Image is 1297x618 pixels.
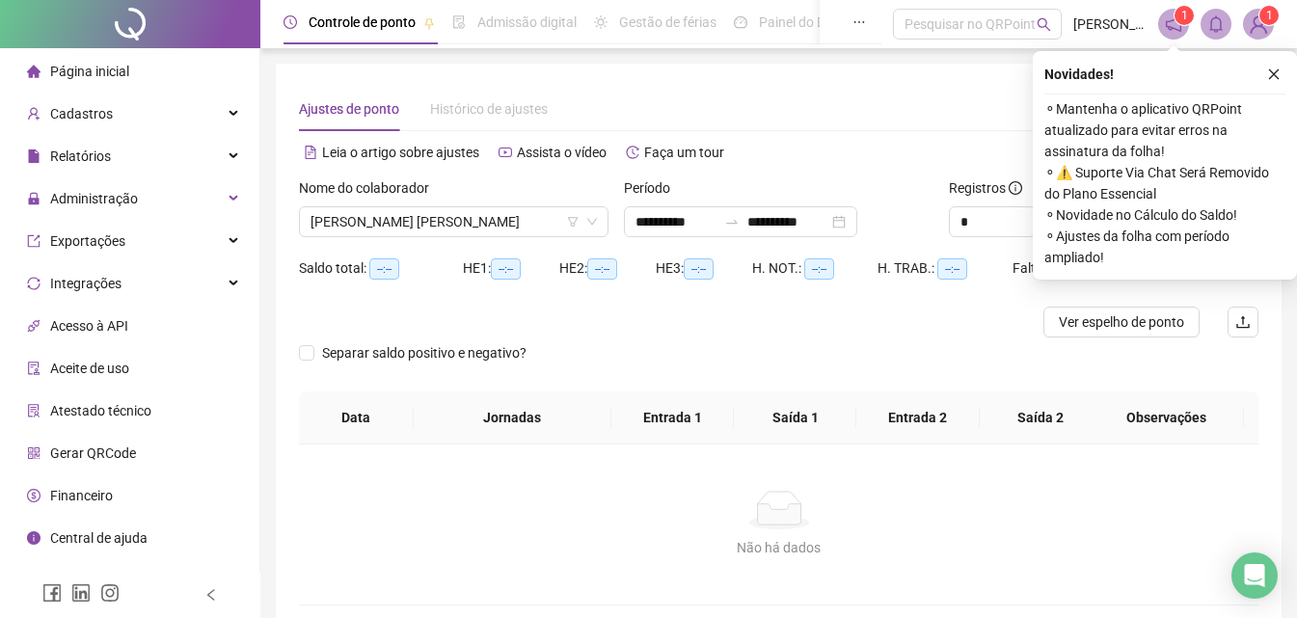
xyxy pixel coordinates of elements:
span: PEDRO CEZAR NUNES DA SILVA [311,207,597,236]
span: Faltas: [1013,260,1056,276]
span: Histórico de ajustes [430,101,548,117]
span: Relatórios [50,148,111,164]
span: Gerar QRCode [50,445,136,461]
span: swap-right [724,214,740,229]
span: Assista o vídeo [517,145,607,160]
span: Exportações [50,233,125,249]
sup: 1 [1175,6,1194,25]
span: Registros [949,177,1022,199]
span: Gestão de férias [619,14,716,30]
sup: Atualize o seu contato no menu Meus Dados [1259,6,1279,25]
span: ⚬ Novidade no Cálculo do Saldo! [1044,204,1285,226]
span: Observações [1103,407,1229,428]
div: HE 3: [656,257,752,280]
span: Leia o artigo sobre ajustes [322,145,479,160]
span: Financeiro [50,488,113,503]
span: Integrações [50,276,122,291]
span: Novidades ! [1044,64,1114,85]
th: Saída 1 [734,391,856,444]
div: Saldo total: [299,257,463,280]
span: Controle de ponto [309,14,416,30]
span: Admissão digital [477,14,577,30]
span: ⚬ ⚠️ Suporte Via Chat Será Removido do Plano Essencial [1044,162,1285,204]
div: H. TRAB.: [878,257,1013,280]
th: Data [299,391,414,444]
span: ellipsis [852,15,866,29]
span: file [27,149,41,163]
span: search [1037,17,1051,32]
span: down [586,216,598,228]
label: Nome do colaborador [299,177,442,199]
span: upload [1235,314,1251,330]
span: clock-circle [284,15,297,29]
span: Ajustes de ponto [299,101,399,117]
span: facebook [42,583,62,603]
span: --:-- [369,258,399,280]
span: dashboard [734,15,747,29]
span: Faça um tour [644,145,724,160]
button: Ver espelho de ponto [1043,307,1200,337]
span: --:-- [937,258,967,280]
span: solution [27,404,41,417]
span: file-done [452,15,466,29]
span: Central de ajuda [50,530,148,546]
span: filter [567,216,579,228]
span: youtube [499,146,512,159]
div: HE 2: [559,257,656,280]
span: ⚬ Mantenha o aplicativo QRPoint atualizado para evitar erros na assinatura da folha! [1044,98,1285,162]
span: sync [27,277,41,290]
span: qrcode [27,446,41,460]
span: notification [1165,15,1182,33]
span: [PERSON_NAME] Sa [1073,13,1147,35]
span: sun [594,15,608,29]
span: api [27,319,41,333]
span: --:-- [804,258,834,280]
span: dollar [27,489,41,502]
span: audit [27,362,41,375]
span: 1 [1266,9,1273,22]
span: close [1267,67,1281,81]
span: bell [1207,15,1225,33]
img: 61387 [1244,10,1273,39]
span: Painel do DP [759,14,834,30]
span: --:-- [684,258,714,280]
span: Administração [50,191,138,206]
span: instagram [100,583,120,603]
span: user-add [27,107,41,121]
span: Aceite de uso [50,361,129,376]
th: Entrada 1 [611,391,734,444]
span: export [27,234,41,248]
span: home [27,65,41,78]
th: Saída 2 [980,391,1102,444]
span: history [626,146,639,159]
th: Entrada 2 [856,391,979,444]
div: HE 1: [463,257,559,280]
th: Jornadas [414,391,611,444]
span: info-circle [27,531,41,545]
span: lock [27,192,41,205]
span: --:-- [491,258,521,280]
span: Atestado técnico [50,403,151,418]
span: to [724,214,740,229]
span: --:-- [587,258,617,280]
span: Acesso à API [50,318,128,334]
span: file-text [304,146,317,159]
span: linkedin [71,583,91,603]
span: left [204,588,218,602]
span: Separar saldo positivo e negativo? [314,342,534,363]
div: H. NOT.: [752,257,878,280]
span: ⚬ Ajustes da folha com período ampliado! [1044,226,1285,268]
span: 1 [1181,9,1188,22]
span: Ver espelho de ponto [1059,311,1184,333]
span: Cadastros [50,106,113,121]
label: Período [624,177,683,199]
span: info-circle [1009,181,1022,195]
div: Não há dados [322,537,1235,558]
div: Open Intercom Messenger [1231,552,1278,599]
span: Página inicial [50,64,129,79]
th: Observações [1088,391,1244,444]
span: pushpin [423,17,435,29]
